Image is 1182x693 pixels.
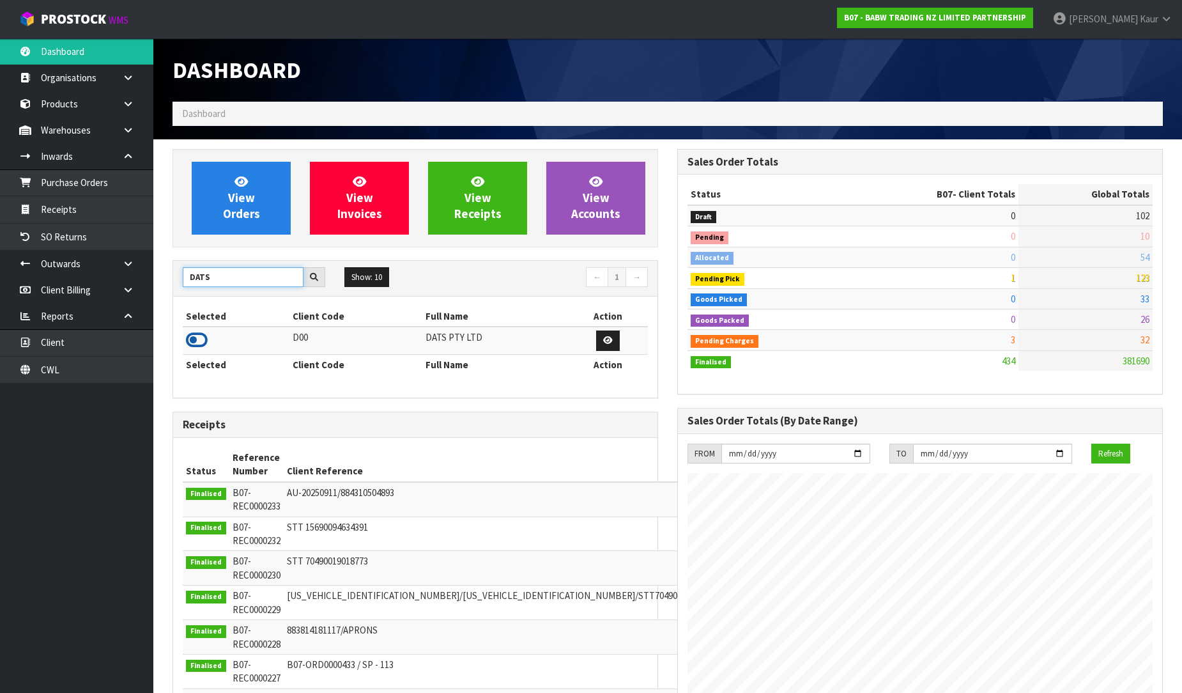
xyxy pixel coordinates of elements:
small: WMS [109,14,128,26]
a: ← [586,267,608,288]
span: B07-REC0000233 [233,487,280,512]
button: Refresh [1091,444,1130,464]
a: ViewReceipts [428,162,527,235]
span: B07-ORD0000433 / SP - 113 [287,658,394,671]
span: 26 [1140,313,1149,325]
span: B07-REC0000228 [233,624,280,650]
span: 10 [1140,230,1149,242]
th: Full Name [422,354,567,375]
span: Dashboard [173,56,301,84]
span: STT 15690094634391 [287,521,368,533]
span: 3 [1011,334,1015,346]
span: 434 [1002,355,1015,367]
span: 883814181117/APRONS [287,624,378,636]
span: 0 [1011,293,1015,305]
span: Finalised [186,488,226,501]
span: Draft [691,211,716,224]
input: Search clients [183,267,303,287]
th: - Client Totals [841,184,1018,205]
div: FROM [687,444,721,464]
a: ViewAccounts [546,162,645,235]
th: Action [567,306,648,327]
span: 381690 [1123,355,1149,367]
span: Allocated [691,252,733,265]
span: [US_VEHICLE_IDENTIFICATION_NUMBER]/[US_VEHICLE_IDENTIFICATION_NUMBER]/STT70490019018 [287,589,704,602]
span: 0 [1011,313,1015,325]
span: Finalised [186,556,226,569]
th: Full Name [422,306,567,327]
th: Reference Number [229,448,284,482]
span: Goods Packed [691,315,749,327]
div: TO [889,444,913,464]
span: Pending Charges [691,335,758,348]
h3: Sales Order Totals [687,156,1153,168]
span: 54 [1140,251,1149,263]
a: ViewInvoices [310,162,409,235]
span: 123 [1136,272,1149,284]
span: 0 [1011,251,1015,263]
span: Goods Picked [691,293,747,306]
span: Pending [691,231,728,244]
span: Finalised [186,625,226,638]
span: B07-REC0000232 [233,521,280,547]
td: DATS PTY LTD [422,327,567,354]
a: → [626,267,648,288]
a: B07 - BABW TRADING NZ LIMITED PARTNERSHIP [837,8,1033,28]
h3: Receipts [183,419,648,431]
span: Kaur [1140,13,1158,25]
span: 33 [1140,293,1149,305]
th: Client Reference [284,448,707,482]
button: Show: 10 [344,267,389,288]
span: Finalised [186,522,226,534]
a: 1 [608,267,626,288]
span: AU-20250911/884310504893 [287,487,394,499]
span: 0 [1011,230,1015,242]
td: D00 [289,327,422,354]
span: 32 [1140,334,1149,346]
span: Finalised [691,356,731,369]
span: View Orders [223,174,260,222]
span: B07-REC0000230 [233,555,280,580]
span: 1 [1011,272,1015,284]
th: Selected [183,306,289,327]
img: cube-alt.png [19,11,35,27]
span: B07-REC0000229 [233,589,280,615]
span: Pending Pick [691,273,744,286]
span: Finalised [186,660,226,673]
nav: Page navigation [425,267,648,290]
span: B07 [937,188,953,200]
th: Client Code [289,354,422,375]
th: Client Code [289,306,422,327]
span: B07-REC0000227 [233,658,280,684]
span: Dashboard [182,107,226,120]
span: View Invoices [337,174,382,222]
th: Action [567,354,648,375]
a: ViewOrders [192,162,291,235]
span: ProStock [41,11,106,27]
span: 0 [1011,210,1015,222]
strong: B07 - BABW TRADING NZ LIMITED PARTNERSHIP [844,12,1026,23]
span: View Receipts [454,174,502,222]
span: View Accounts [571,174,620,222]
h3: Sales Order Totals (By Date Range) [687,415,1153,427]
span: [PERSON_NAME] [1069,13,1138,25]
th: Status [183,448,229,482]
th: Status [687,184,841,205]
th: Global Totals [1018,184,1153,205]
span: 102 [1136,210,1149,222]
th: Selected [183,354,289,375]
span: Finalised [186,591,226,603]
span: STT 70490019018773 [287,555,368,567]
